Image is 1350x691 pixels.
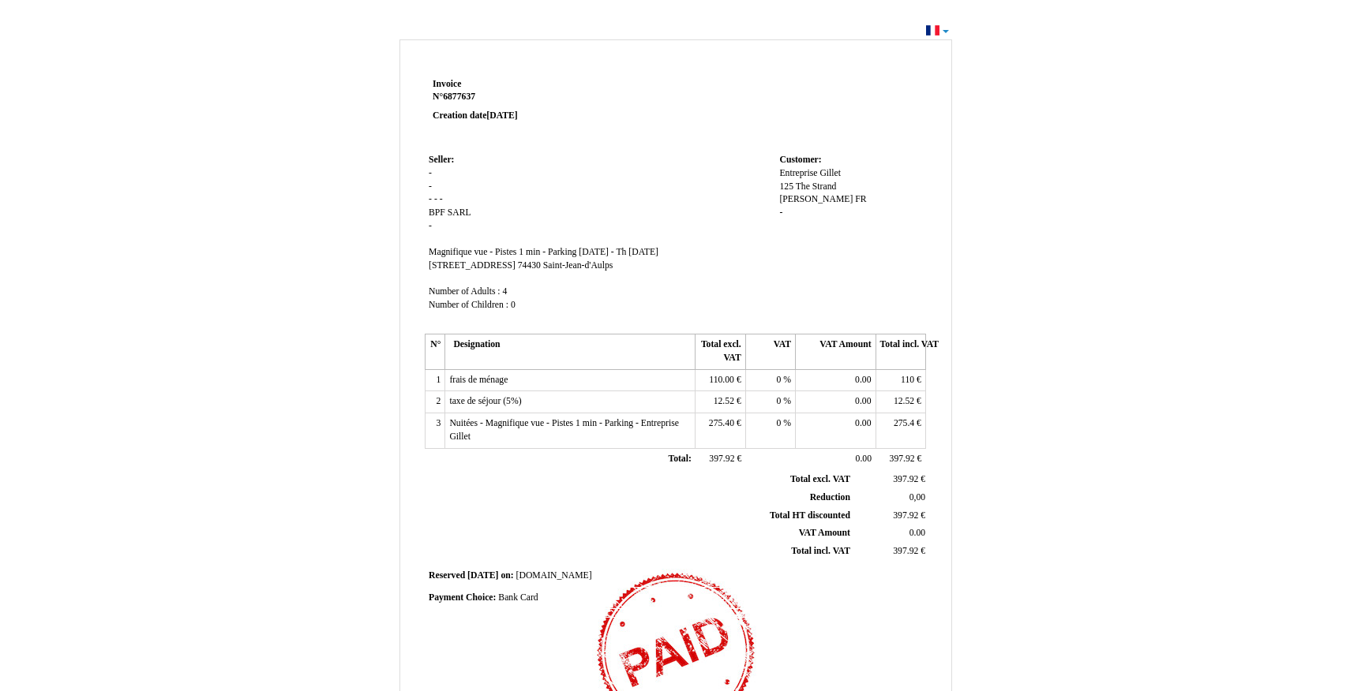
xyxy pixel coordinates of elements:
[696,448,745,470] td: €
[449,375,508,385] span: frais de ménage
[429,194,432,204] span: -
[893,474,918,484] span: 397.92
[498,592,538,603] span: Bank Card
[779,168,817,178] span: Entreprise
[434,194,437,204] span: -
[777,418,782,428] span: 0
[855,375,871,385] span: 0.00
[709,454,734,464] span: 397.92
[429,181,432,192] span: -
[855,194,866,204] span: FR
[777,375,782,385] span: 0
[909,492,925,502] span: 0,00
[894,418,914,428] span: 275.4
[429,300,508,310] span: Number of Children :
[449,396,521,406] span: taxe de séjour (5%)
[467,570,498,581] span: [DATE]
[429,207,445,218] span: BPF
[799,528,850,538] span: VAT Amount
[433,91,621,103] strong: N°
[790,474,850,484] span: Total excl. VAT
[511,300,516,310] span: 0
[770,510,850,521] span: Total HT discounted
[853,506,928,525] td: €
[429,260,516,271] span: [STREET_ADDRESS]
[696,334,745,369] th: Total excl. VAT
[501,570,513,581] span: on:
[426,334,445,369] th: N°
[779,181,836,192] span: 125 The Strand
[893,510,918,521] span: 397.92
[429,155,454,165] span: Seller:
[445,334,696,369] th: Designation
[696,391,745,413] td: €
[876,448,925,470] td: €
[853,471,928,488] td: €
[901,375,914,385] span: 110
[433,79,461,89] span: Invoice
[426,413,445,448] td: 3
[714,396,734,406] span: 12.52
[449,418,679,442] span: Nuitées - Magnifique vue - Pistes 1 min - Parking - Entreprise Gillet
[779,155,821,165] span: Customer:
[486,110,517,121] span: [DATE]
[426,369,445,391] td: 1
[433,110,518,121] strong: Creation date
[503,286,508,297] span: 4
[429,247,576,257] span: Magnifique vue - Pistes 1 min - Parking
[429,570,465,581] span: Reserved
[745,413,795,448] td: %
[440,194,443,204] span: -
[429,168,432,178] span: -
[745,391,795,413] td: %
[876,413,925,448] td: €
[543,260,613,271] span: Saint-Jean-d'Aulps
[516,570,592,581] span: [DOMAIN_NAME]
[890,454,915,464] span: 397.92
[429,286,501,297] span: Number of Adults :
[696,413,745,448] td: €
[745,334,795,369] th: VAT
[709,418,734,428] span: 275.40
[579,247,658,257] span: [DATE] - Th [DATE]
[855,396,871,406] span: 0.00
[779,194,853,204] span: [PERSON_NAME]
[894,396,914,406] span: 12.52
[709,375,734,385] span: 110.00
[791,546,850,556] span: Total incl. VAT
[909,528,925,538] span: 0.00
[893,546,918,556] span: 397.92
[448,207,471,218] span: SARL
[429,592,496,603] span: Payment Choice:
[796,334,876,369] th: VAT Amount
[810,492,850,502] span: Reduction
[443,92,475,102] span: 6877637
[518,260,541,271] span: 74430
[855,418,871,428] span: 0.00
[779,207,782,218] span: -
[696,369,745,391] td: €
[668,454,691,464] span: Total:
[429,221,432,231] span: -
[876,369,925,391] td: €
[745,369,795,391] td: %
[876,391,925,413] td: €
[777,396,782,406] span: 0
[876,334,925,369] th: Total incl. VAT
[426,391,445,413] td: 2
[819,168,841,178] span: Gillet
[853,543,928,561] td: €
[856,454,872,464] span: 0.00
